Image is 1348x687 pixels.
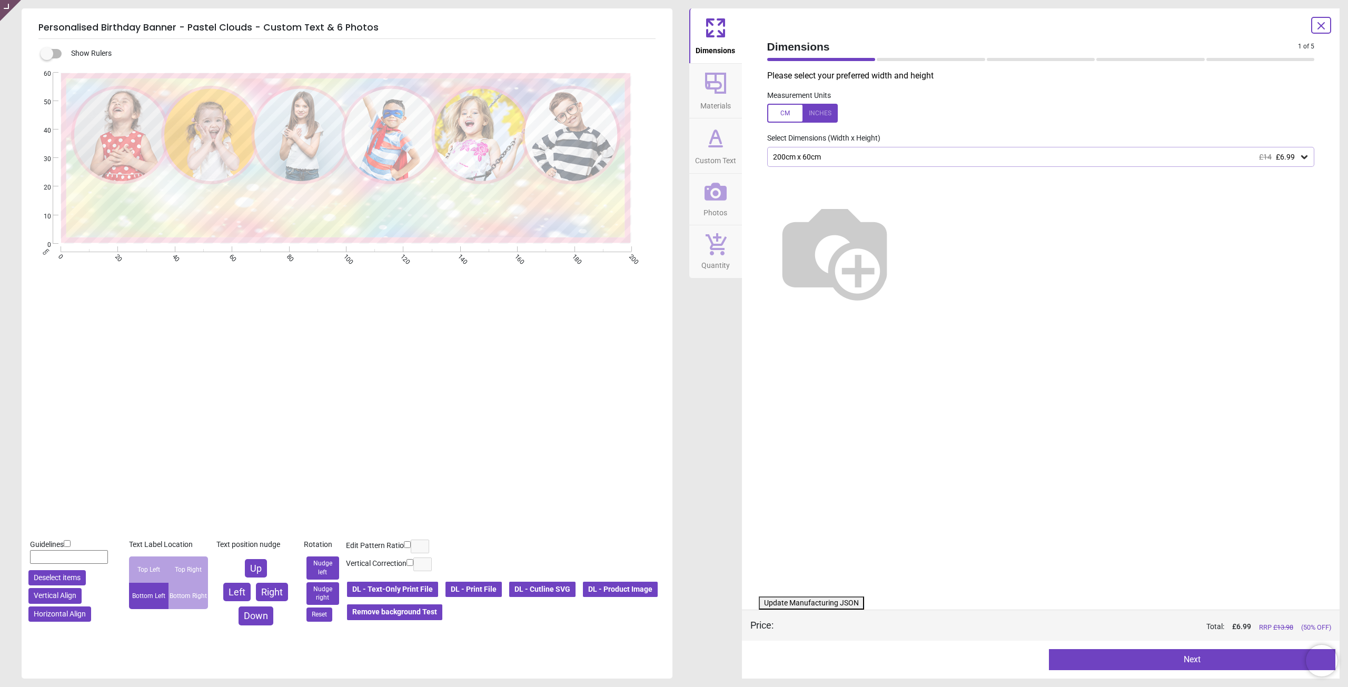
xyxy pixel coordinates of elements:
[216,540,295,550] div: Text position nudge
[508,581,577,599] button: DL - Cutline SVG
[759,133,880,144] label: Select Dimensions (Width x Height)
[689,174,742,225] button: Photos
[28,606,91,622] button: Horizontal Align
[689,118,742,173] button: Custom Text
[168,556,208,583] div: Top Right
[304,540,342,550] div: Rotation
[168,583,208,609] div: Bottom Right
[689,8,742,63] button: Dimensions
[31,69,51,78] span: 60
[1306,645,1337,676] iframe: Brevo live chat
[1232,622,1251,632] span: £
[759,596,864,610] button: Update Manufacturing JSON
[689,225,742,278] button: Quantity
[772,153,1300,162] div: 200cm x 60cm
[306,608,332,622] button: Reset
[28,570,86,586] button: Deselect items
[767,91,831,101] label: Measurement Units
[789,622,1332,632] div: Total:
[346,581,439,599] button: DL - Text-Only Print File
[245,559,267,578] button: Up
[689,64,742,118] button: Materials
[1049,649,1335,670] button: Next
[346,559,407,569] label: Vertical Correction
[703,203,727,218] span: Photos
[129,583,168,609] div: Bottom Left
[306,556,339,580] button: Nudge left
[1273,623,1293,631] span: £ 13.98
[444,581,503,599] button: DL - Print File
[129,556,168,583] div: Top Left
[701,255,730,271] span: Quantity
[1236,622,1251,631] span: 6.99
[767,39,1299,54] span: Dimensions
[696,41,735,56] span: Dimensions
[582,581,659,599] button: DL - Product Image
[30,540,64,549] span: Guidelines
[223,583,251,601] button: Left
[1301,623,1331,632] span: (50% OFF)
[1276,153,1295,161] span: £6.99
[1259,623,1293,632] span: RRP
[700,96,731,112] span: Materials
[1298,42,1314,51] span: 1 of 5
[767,184,902,318] img: Helper for size comparison
[239,606,273,625] button: Down
[1259,153,1272,161] span: £14
[256,583,288,601] button: Right
[767,70,1323,82] p: Please select your preferred width and height
[750,619,774,632] div: Price :
[346,541,404,551] label: Edit Pattern Ratio
[38,17,656,39] h5: Personalised Birthday Banner - Pastel Clouds - Custom Text & 6 Photos
[306,582,339,605] button: Nudge right
[346,603,443,621] button: Remove background Test
[28,588,82,604] button: Vertical Align
[129,540,208,550] div: Text Label Location
[695,151,736,166] span: Custom Text
[47,47,672,60] div: Show Rulers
